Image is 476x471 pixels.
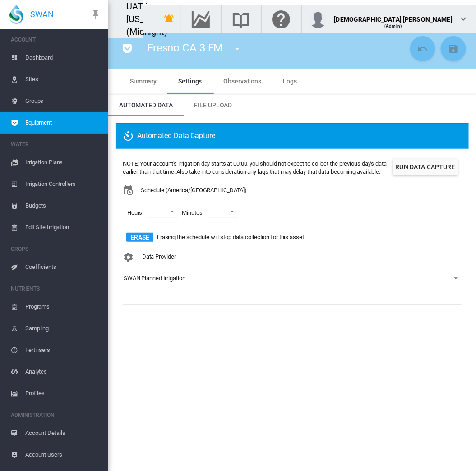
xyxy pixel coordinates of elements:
span: NUTRIENTS [11,282,101,296]
img: profile.jpg [309,10,327,28]
md-icon: icon-bell-ring [164,14,175,24]
span: Summary [130,78,157,85]
span: Programs [25,296,101,318]
span: Dashboard [25,47,101,69]
button: [DEMOGRAPHIC_DATA] [PERSON_NAME] (Admin) icon-chevron-down [302,5,476,33]
md-icon: icon-undo [417,43,428,54]
span: Sites [25,69,101,90]
img: SWAN-Landscape-Logo-Colour-drop.png [9,5,23,24]
span: Groups [25,90,101,112]
md-icon: icon-content-save [448,43,459,54]
md-icon: Click here for help [271,14,292,24]
span: Edit Site Irrigation [25,217,101,238]
span: Sampling [25,318,101,339]
span: ADMINISTRATION [11,408,101,422]
md-select: Configuration: SWAN Planned Irrigation [123,272,462,285]
md-icon: icon-camera-timer [123,131,137,142]
md-icon: Search the knowledge base [231,14,252,24]
button: Erase [126,233,153,242]
span: Data Provider [142,254,176,260]
button: Cancel Changes [410,36,435,61]
div: NOTE: Your account's irrigation day starts at 00:00, you should not expect to collect the previou... [123,160,389,176]
span: Observations [224,78,262,85]
button: icon-menu-down [229,40,247,58]
span: Coefficients [25,256,101,278]
md-icon: icon-chevron-down [458,14,469,24]
md-icon: icon-calendar-clock [123,185,134,196]
div: [DEMOGRAPHIC_DATA] [PERSON_NAME] [334,11,453,20]
span: CROPS [11,242,101,256]
span: Minutes [178,204,207,222]
span: Budgets [25,195,101,217]
span: Fresno CA 3 FM [147,42,223,54]
div: SWAN Planned Irrigation [124,275,185,282]
span: Erasing the schedule will stop data collection for this asset [157,233,304,241]
md-icon: icon-pocket [122,43,133,54]
span: Automated Data [119,102,173,109]
button: Run Data Capture [393,159,458,175]
span: Hours [123,204,147,222]
button: Save Changes [441,36,466,61]
span: SWAN [30,9,54,20]
span: (Admin) [384,23,402,28]
span: Settings [178,78,202,85]
span: Analytes [25,361,101,383]
button: icon-menu-down [162,10,180,28]
span: WATER [11,137,101,152]
button: icon-bell-ring [160,10,178,28]
span: Irrigation Plans [25,152,101,173]
span: Logs [283,78,297,85]
span: Automated Data Capture [123,131,215,142]
md-icon: icon-menu-down [232,43,243,54]
span: File Upload [194,102,232,109]
span: Schedule (America/[GEOGRAPHIC_DATA]) [141,186,247,194]
span: Fertilisers [25,339,101,361]
span: Equipment [25,112,101,134]
md-icon: Go to the Data Hub [190,14,212,24]
span: Profiles [25,383,101,404]
button: icon-pocket [118,40,136,58]
md-icon: icon-pin [90,9,101,20]
span: Account Details [25,422,101,444]
span: Irrigation Controllers [25,173,101,195]
span: ACCOUNT [11,32,101,47]
span: Account Users [25,444,101,466]
md-icon: icon-cog [123,252,134,263]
